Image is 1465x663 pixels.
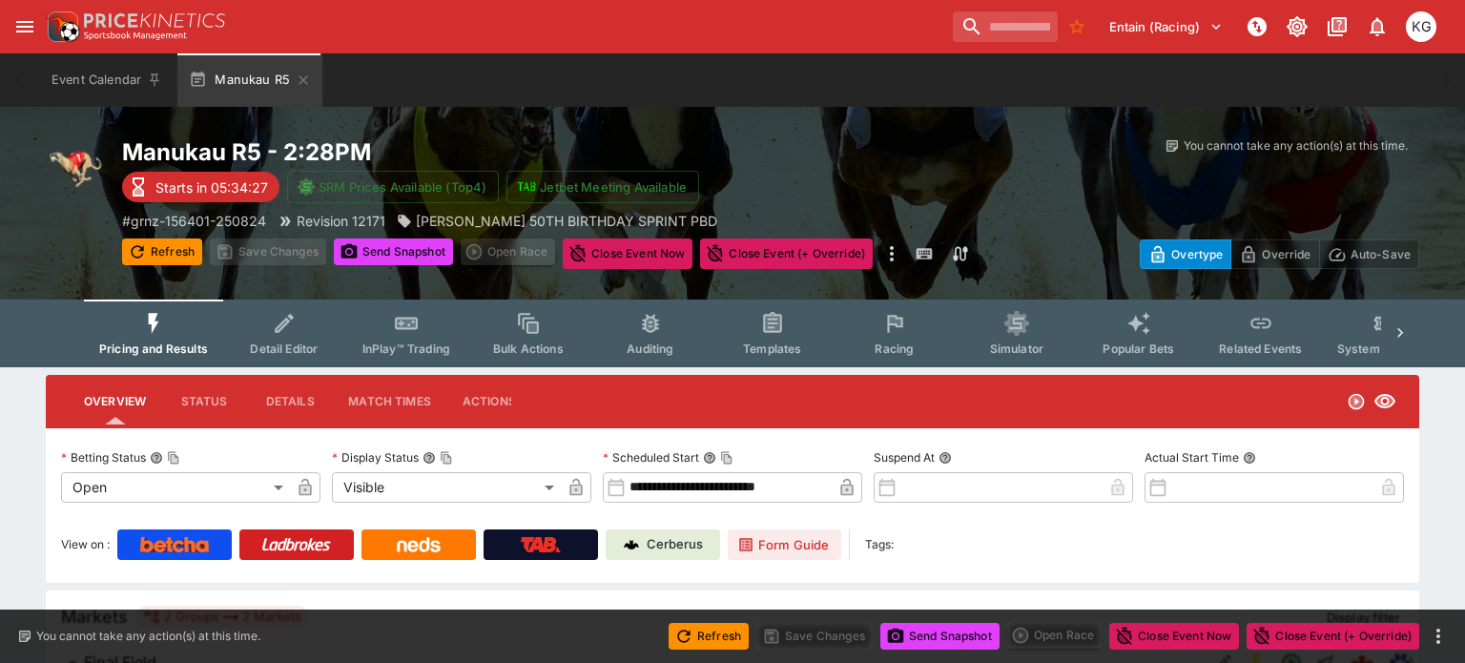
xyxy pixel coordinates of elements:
div: MUZZA 50TH BIRTHDAY SPRINT PBD [397,211,717,231]
div: 2 Groups 2 Markets [143,606,301,629]
p: You cannot take any action(s) at this time. [36,628,260,645]
h2: Copy To Clipboard [122,137,771,167]
div: Event type filters [84,300,1381,367]
img: Ladbrokes [261,537,331,552]
p: Scheduled Start [603,449,699,466]
div: Open [61,472,290,503]
p: [PERSON_NAME] 50TH BIRTHDAY SPRINT PBD [416,211,717,231]
p: Copy To Clipboard [122,211,266,231]
button: Close Event Now [1109,623,1239,650]
img: PriceKinetics [84,13,225,28]
label: View on : [61,529,110,560]
button: Scheduled StartCopy To Clipboard [703,451,716,465]
span: Detail Editor [250,342,318,356]
span: Racing [875,342,914,356]
p: Revision 12171 [297,211,385,231]
button: Event Calendar [40,53,174,107]
label: Tags: [865,529,894,560]
p: Cerberus [647,535,703,554]
button: Select Tenant [1098,11,1234,42]
p: Override [1262,244,1310,264]
div: Start From [1140,239,1419,269]
button: Jetbet Meeting Available [506,171,699,203]
p: Overtype [1171,244,1223,264]
span: Related Events [1219,342,1302,356]
button: Close Event Now [563,238,692,269]
div: Kevin Gutschlag [1406,11,1436,42]
h5: Markets [61,606,128,628]
button: Close Event (+ Override) [700,238,873,269]
p: Auto-Save [1351,244,1411,264]
span: System Controls [1337,342,1431,356]
button: Manukau R5 [177,53,322,107]
button: Copy To Clipboard [720,451,733,465]
button: Send Snapshot [880,623,1000,650]
button: NOT Connected to PK [1240,10,1274,44]
button: Refresh [669,623,749,650]
button: Status [161,379,247,425]
svg: Visible [1373,390,1396,413]
p: Suspend At [874,449,935,466]
span: Templates [743,342,801,356]
div: split button [461,238,555,265]
img: Neds [397,537,440,552]
img: PriceKinetics Logo [42,8,80,46]
img: Cerberus [624,537,639,552]
button: Documentation [1320,10,1354,44]
span: Pricing and Results [99,342,208,356]
p: You cannot take any action(s) at this time. [1184,137,1408,155]
button: Override [1230,239,1319,269]
button: Display filter [1315,602,1412,632]
button: Close Event (+ Override) [1247,623,1419,650]
button: SRM Prices Available (Top4) [287,171,499,203]
a: Form Guide [728,529,841,560]
div: Visible [332,472,561,503]
button: Send Snapshot [334,238,453,265]
p: Actual Start Time [1145,449,1239,466]
button: Display StatusCopy To Clipboard [423,451,436,465]
img: Sportsbook Management [84,31,187,40]
button: Actual Start Time [1243,451,1256,465]
img: TabNZ [521,537,561,552]
span: Popular Bets [1103,342,1174,356]
img: Betcha [140,537,209,552]
div: split button [1007,622,1102,649]
button: No Bookmarks [1062,11,1092,42]
button: Details [247,379,333,425]
button: Suspend At [939,451,952,465]
button: more [1427,625,1450,648]
button: Toggle light/dark mode [1280,10,1314,44]
button: Overtype [1140,239,1231,269]
p: Display Status [332,449,419,466]
button: Kevin Gutschlag [1400,6,1442,48]
button: Auto-Save [1319,239,1419,269]
p: Betting Status [61,449,146,466]
button: Copy To Clipboard [440,451,453,465]
span: Simulator [990,342,1043,356]
a: Cerberus [606,529,720,560]
button: Match Times [333,379,446,425]
svg: Open [1347,392,1366,411]
span: Bulk Actions [493,342,564,356]
button: Copy To Clipboard [167,451,180,465]
span: Auditing [627,342,673,356]
img: jetbet-logo.svg [517,177,536,197]
img: greyhound_racing.png [46,137,107,198]
button: more [880,238,903,269]
button: open drawer [8,10,42,44]
button: Overview [69,379,161,425]
button: Refresh [122,238,202,265]
p: Starts in 05:34:27 [155,177,268,197]
button: Betting StatusCopy To Clipboard [150,451,163,465]
button: Notifications [1360,10,1394,44]
input: search [953,11,1058,42]
span: InPlay™ Trading [362,342,450,356]
button: Actions [446,379,532,425]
